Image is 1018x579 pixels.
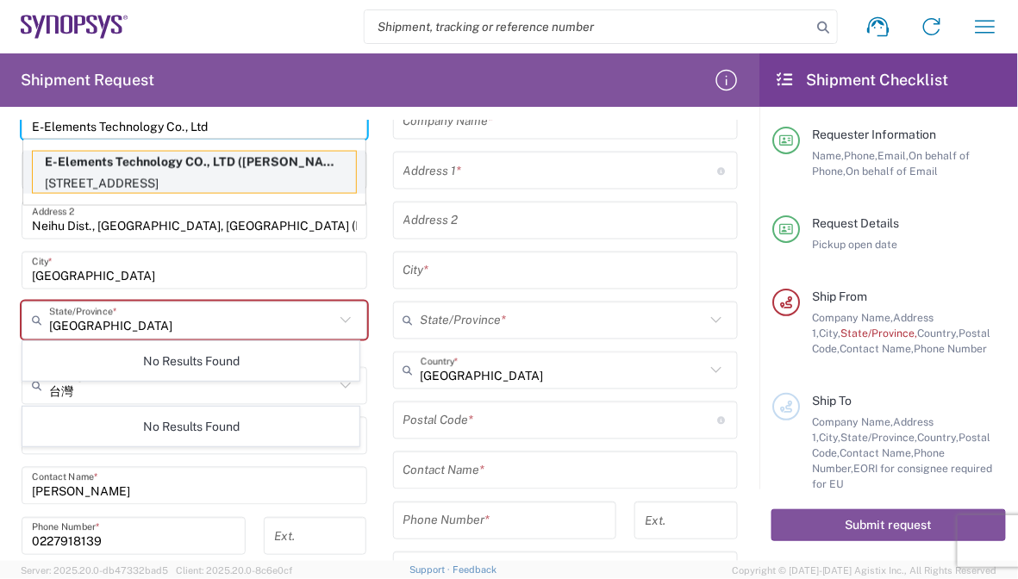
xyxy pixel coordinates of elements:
span: State/Province, [840,431,917,444]
span: City, [819,327,840,339]
span: Email, [877,149,909,162]
span: Country, [917,431,959,444]
span: Phone, [844,149,877,162]
span: Request Details [812,216,899,230]
a: Feedback [453,564,497,575]
h2: Shipment Checklist [775,70,949,90]
h2: Shipment Request [21,70,154,90]
div: No Results Found [22,407,359,446]
span: Client: 2025.20.0-8c6e0cf [176,565,292,576]
span: Company Name, [812,415,893,428]
input: Shipment, tracking or reference number [365,10,811,43]
span: Server: 2025.20.0-db47332bad5 [21,565,168,576]
span: Name, [812,149,844,162]
p: [STREET_ADDRESS] [33,173,356,195]
span: Ship To [812,394,852,408]
p: E-Elements Technology CO., LTD (Joy Huang) [33,152,356,173]
a: Support [409,564,453,575]
span: Contact Name, [840,446,914,459]
span: City, [819,431,840,444]
span: Phone Number [914,342,987,355]
button: Submit request [771,509,1006,541]
span: State/Province, [840,327,917,339]
span: Ship From [812,289,867,303]
span: Company Name, [812,311,893,324]
div: This field is required [22,339,367,355]
div: No Results Found [22,341,359,381]
span: Copyright © [DATE]-[DATE] Agistix Inc., All Rights Reserved [732,563,997,578]
span: Contact Name, [840,342,914,355]
span: On behalf of Email [846,165,938,177]
span: Requester Information [812,128,936,141]
span: Country, [917,327,959,339]
span: EORI for consignee required for EU [812,462,992,490]
span: Pickup open date [812,238,897,251]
